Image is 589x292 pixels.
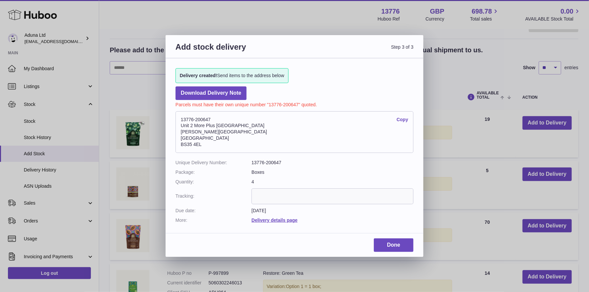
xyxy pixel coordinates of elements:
[176,179,252,185] dt: Quantity:
[176,208,252,214] dt: Due date:
[252,160,413,166] dd: 13776-200647
[176,100,413,108] p: Parcels must have their own unique number "13776-200647" quoted.
[252,179,413,185] dd: 4
[176,188,252,204] dt: Tracking:
[294,42,413,60] span: Step 3 of 3
[176,42,294,60] h3: Add stock delivery
[374,238,413,252] a: Done
[397,117,408,123] a: Copy
[252,218,297,223] a: Delivery details page
[176,217,252,223] dt: More:
[176,111,413,153] address: 13776-200647 Unit 2 More Plus [GEOGRAPHIC_DATA] [PERSON_NAME][GEOGRAPHIC_DATA] [GEOGRAPHIC_DATA] ...
[176,86,247,100] a: Download Delivery Note
[176,160,252,166] dt: Unique Delivery Number:
[252,208,413,214] dd: [DATE]
[252,169,413,175] dd: Boxes
[176,169,252,175] dt: Package:
[180,73,217,78] strong: Delivery created!
[180,73,284,79] span: Send items to the address below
